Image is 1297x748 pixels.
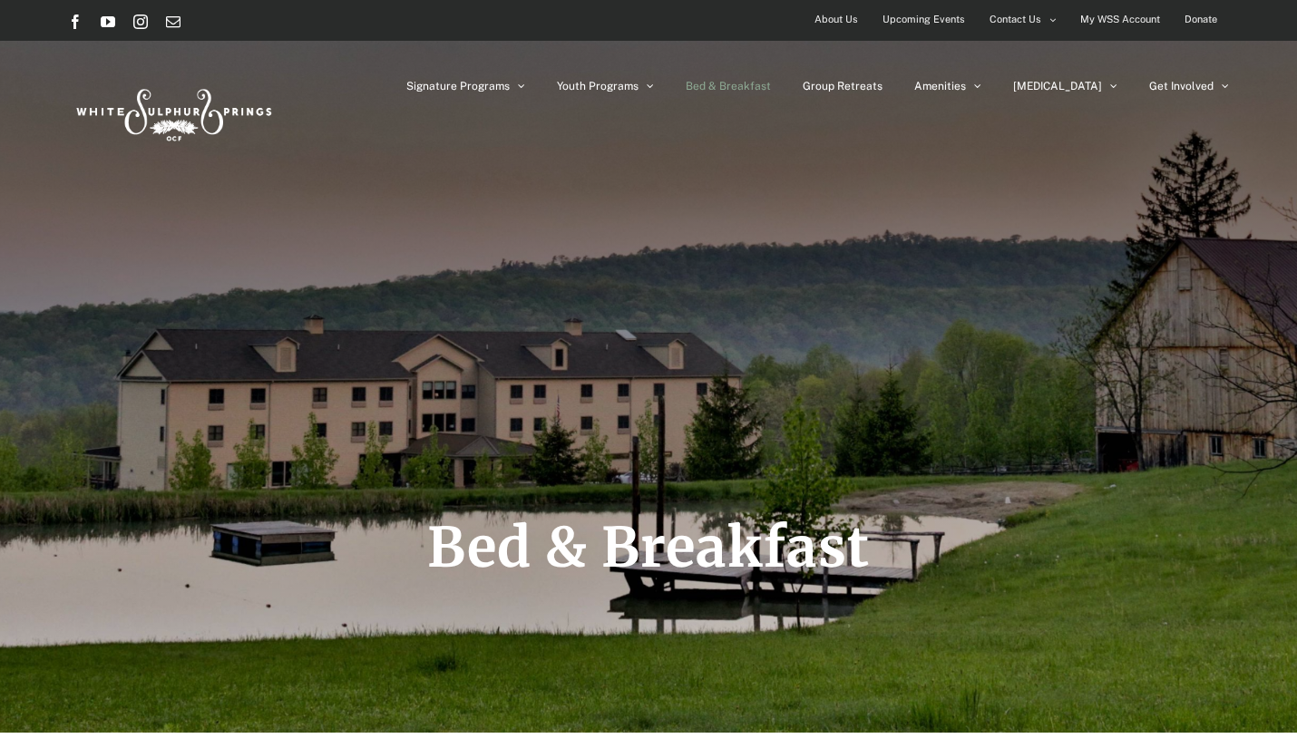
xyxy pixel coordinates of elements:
[68,69,277,154] img: White Sulphur Springs Logo
[406,81,510,92] span: Signature Programs
[1185,6,1217,33] span: Donate
[883,6,965,33] span: Upcoming Events
[557,41,654,131] a: Youth Programs
[427,513,870,581] span: Bed & Breakfast
[803,81,883,92] span: Group Retreats
[68,15,83,29] a: Facebook
[990,6,1041,33] span: Contact Us
[101,15,115,29] a: YouTube
[406,41,1229,131] nav: Main Menu
[1149,81,1214,92] span: Get Involved
[914,41,981,131] a: Amenities
[166,15,180,29] a: Email
[686,81,771,92] span: Bed & Breakfast
[686,41,771,131] a: Bed & Breakfast
[803,41,883,131] a: Group Retreats
[1013,81,1102,92] span: [MEDICAL_DATA]
[1149,41,1229,131] a: Get Involved
[1080,6,1160,33] span: My WSS Account
[133,15,148,29] a: Instagram
[406,41,525,131] a: Signature Programs
[814,6,858,33] span: About Us
[557,81,639,92] span: Youth Programs
[914,81,966,92] span: Amenities
[1013,41,1117,131] a: [MEDICAL_DATA]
